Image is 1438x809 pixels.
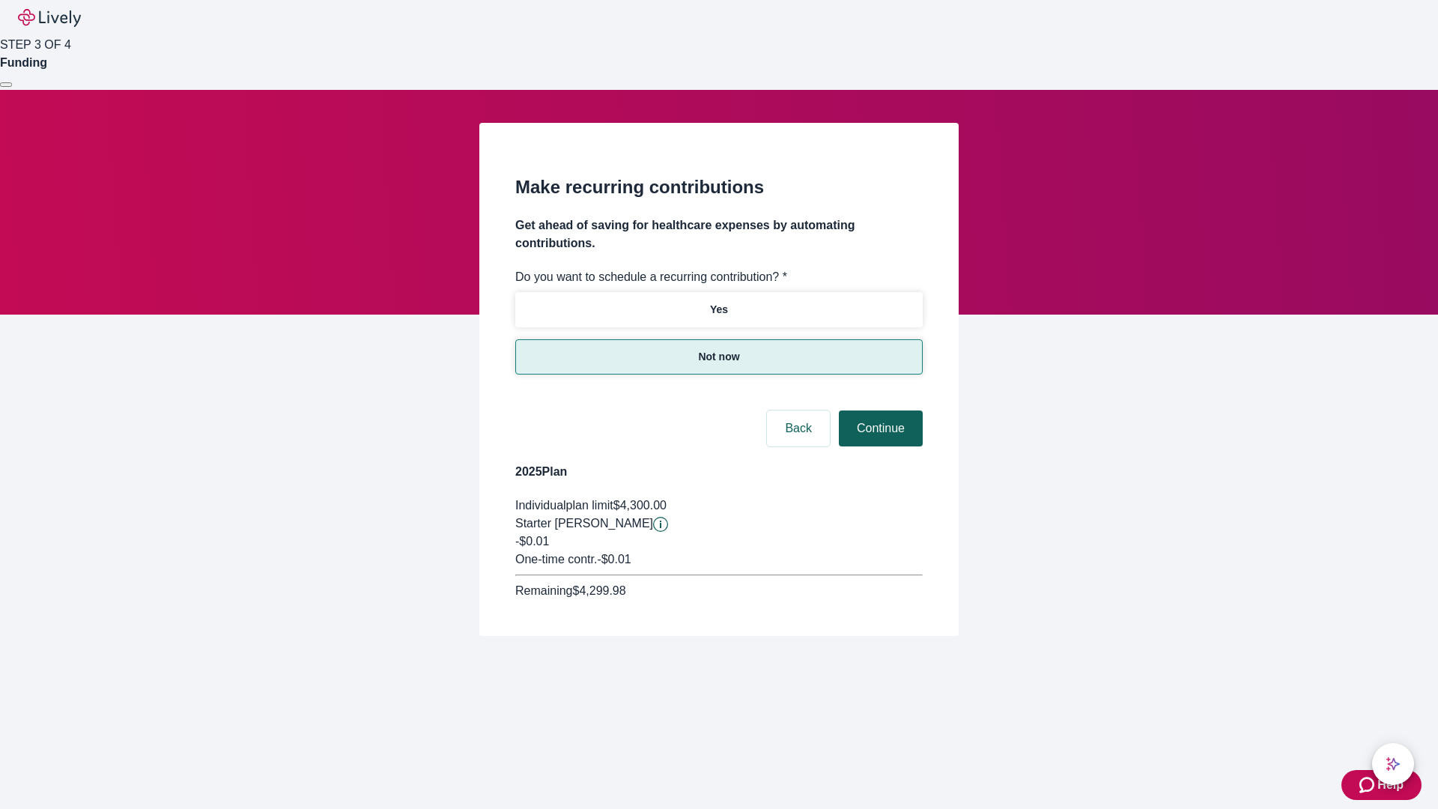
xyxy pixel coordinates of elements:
span: Remaining [515,584,572,597]
button: Not now [515,339,923,375]
span: Help [1377,776,1404,794]
label: Do you want to schedule a recurring contribution? * [515,268,787,286]
h4: 2025 Plan [515,463,923,481]
button: Back [767,410,830,446]
button: Lively will contribute $0.01 to establish your account [653,517,668,532]
svg: Starter penny details [653,517,668,532]
button: Yes [515,292,923,327]
svg: Zendesk support icon [1359,776,1377,794]
button: Zendesk support iconHelp [1341,770,1422,800]
img: Lively [18,9,81,27]
p: Not now [698,349,739,365]
span: Individual plan limit [515,499,613,512]
h2: Make recurring contributions [515,174,923,201]
svg: Lively AI Assistant [1386,757,1401,772]
span: $4,299.98 [572,584,625,597]
span: $4,300.00 [613,499,667,512]
button: Continue [839,410,923,446]
button: chat [1372,743,1414,785]
span: - $0.01 [597,553,631,566]
span: One-time contr. [515,553,597,566]
span: Starter [PERSON_NAME] [515,517,653,530]
span: -$0.01 [515,535,549,548]
p: Yes [710,302,728,318]
h4: Get ahead of saving for healthcare expenses by automating contributions. [515,216,923,252]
